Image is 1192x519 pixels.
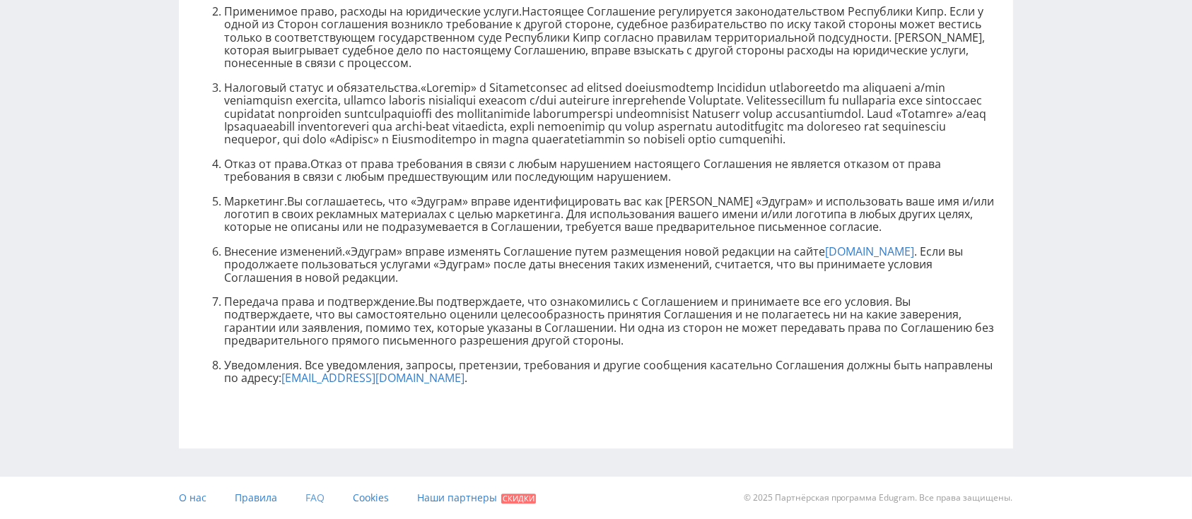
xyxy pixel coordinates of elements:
span: Наши партнеры [417,491,497,504]
span: Cookies [353,491,389,504]
a: Наши партнеры Скидки [417,477,536,519]
span: «Loremip» d Sitametconsec ad elitsed doeiusmodtemp Incididun utlaboreetdo ma aliquaeni a/min veni... [224,80,986,148]
span: «Эдуграм» вправе изменять Соглашение путем размещения новой редакции на сайте [345,244,825,259]
span: Применимое право, расходы на юридические услуги. [224,4,522,19]
span: . [464,370,467,386]
span: О нас [179,491,206,504]
span: . Если вы продолжаете пользоваться услугами «Эдуграм» после даты внесения таких изменений, считае... [224,244,963,285]
span: Внесение изменений. [224,244,345,259]
span: Вы подтверждаете, что ознакомились с Соглашением и принимаете все его условия. Вы подтверждаете, ... [224,294,994,348]
span: Уведомления [224,357,299,373]
span: . Все уведомления, запросы, претензии, требования и другие сообщения касательно Соглашения должны... [224,357,993,386]
span: Налоговый статус и обязательства. [224,80,421,95]
a: О нас [179,477,206,519]
a: Cookies [353,477,389,519]
a: [EMAIL_ADDRESS][DOMAIN_NAME] [281,370,464,386]
span: Передача права и подтверждение. [224,294,418,309]
span: Правила [235,491,277,504]
span: Скидки [501,494,536,503]
span: FAQ [305,491,325,504]
span: Настоящее Соглашение регулируется законодательством Республики Кипр. Если у одной из Сторон согла... [224,4,985,71]
span: Вы соглашаетесь, что «Эдуграм» вправе идентифицировать вас как [PERSON_NAME] «Эдуграм» и использо... [224,193,994,235]
span: Отказ от права. [224,156,310,172]
span: Маркетинг. [224,193,287,209]
span: Отказ от права требования в связи с любым нарушением настоящего Соглашения не является отказом от... [224,156,941,184]
a: Правила [235,477,277,519]
a: [DOMAIN_NAME] [825,244,914,259]
a: FAQ [305,477,325,519]
div: © 2025 Партнёрская программа Edugram. Все права защищены. [603,477,1013,519]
